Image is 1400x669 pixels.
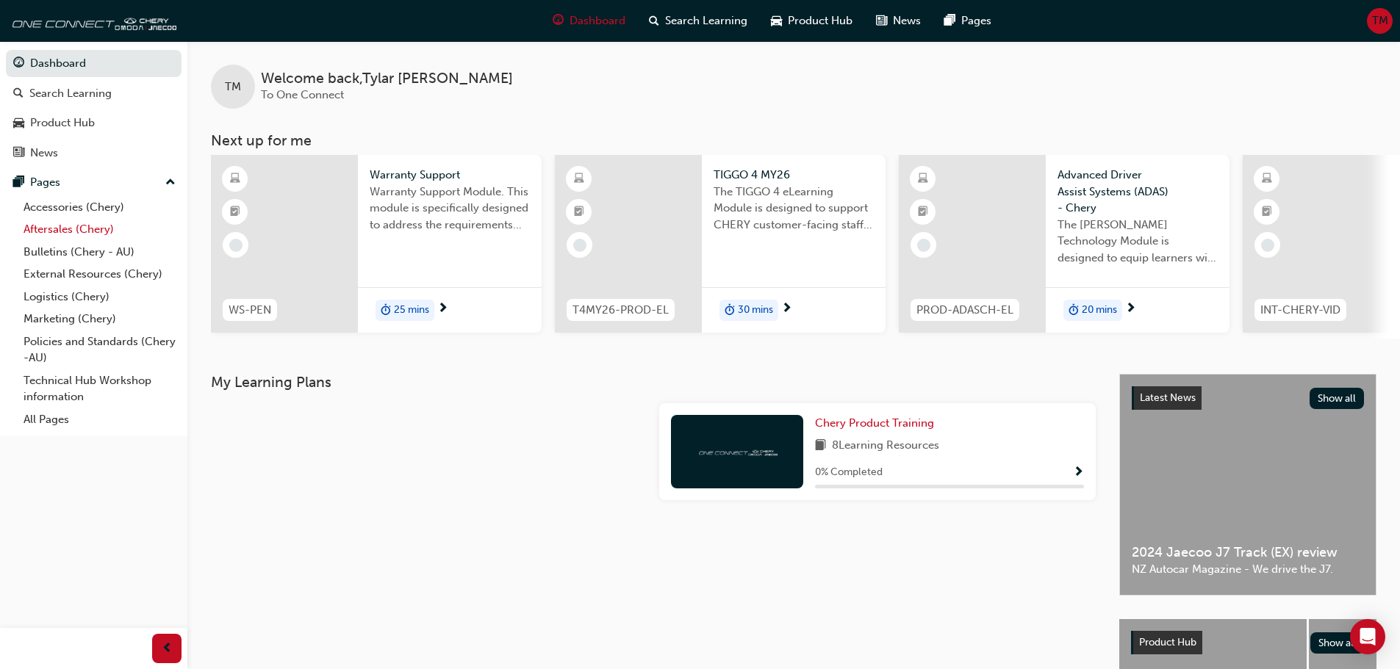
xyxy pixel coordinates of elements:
[229,239,243,252] span: learningRecordVerb_NONE-icon
[13,117,24,130] span: car-icon
[211,374,1096,391] h3: My Learning Plans
[1119,374,1376,596] a: Latest NewsShow all2024 Jaecoo J7 Track (EX) reviewNZ Autocar Magazine - We drive the J7.
[918,170,928,189] span: learningResourceType_ELEARNING-icon
[1073,463,1084,482] button: Show Progress
[944,12,955,30] span: pages-icon
[1131,631,1365,654] a: Product HubShow all
[6,80,182,107] a: Search Learning
[1082,302,1117,319] span: 20 mins
[6,169,182,196] button: Pages
[637,6,759,36] a: search-iconSearch Learning
[933,6,1003,36] a: pages-iconPages
[649,12,659,30] span: search-icon
[876,12,887,30] span: news-icon
[18,308,182,330] a: Marketing (Chery)
[187,132,1400,149] h3: Next up for me
[1058,167,1218,217] span: Advanced Driver Assist Systems (ADAS) - Chery
[815,464,883,481] span: 0 % Completed
[771,12,782,30] span: car-icon
[815,416,934,430] span: Chery Product Training
[1350,619,1385,654] div: Open Intercom Messenger
[394,302,429,319] span: 25 mins
[7,6,176,35] img: oneconnect
[899,155,1230,333] a: PROD-ADASCH-ELAdvanced Driver Assist Systems (ADAS) - CheryThe [PERSON_NAME] Technology Module is...
[162,640,173,658] span: prev-icon
[18,196,182,219] a: Accessories (Chery)
[1132,544,1364,561] span: 2024 Jaecoo J7 Track (EX) review
[961,12,991,29] span: Pages
[917,239,930,252] span: learningRecordVerb_NONE-icon
[18,218,182,241] a: Aftersales (Chery)
[18,263,182,286] a: External Resources (Chery)
[1139,636,1196,648] span: Product Hub
[13,147,24,160] span: news-icon
[6,47,182,169] button: DashboardSearch LearningProduct HubNews
[370,167,530,184] span: Warranty Support
[1140,391,1196,404] span: Latest News
[541,6,637,36] a: guage-iconDashboard
[815,437,826,455] span: book-icon
[916,302,1013,319] span: PROD-ADASCH-EL
[165,173,176,192] span: up-icon
[574,203,584,222] span: booktick-icon
[738,302,773,319] span: 30 mins
[1125,303,1136,316] span: next-icon
[30,115,95,131] div: Product Hub
[725,301,735,320] span: duration-icon
[13,176,24,189] span: pages-icon
[30,174,60,191] div: Pages
[370,184,530,234] span: Warranty Support Module. This module is specifically designed to address the requirements and pro...
[225,79,241,95] span: TM
[1372,12,1388,29] span: TM
[1261,239,1274,252] span: learningRecordVerb_NONE-icon
[714,184,874,234] span: The TIGGO 4 eLearning Module is designed to support CHERY customer-facing staff with the product ...
[1260,302,1340,319] span: INT-CHERY-VID
[1262,203,1272,222] span: booktick-icon
[18,369,182,408] a: Technical Hub Workshop information
[553,12,564,30] span: guage-icon
[211,155,542,333] a: WS-PENWarranty SupportWarranty Support Module. This module is specifically designed to address th...
[1132,386,1364,410] a: Latest NewsShow all
[665,12,747,29] span: Search Learning
[781,303,792,316] span: next-icon
[13,87,24,101] span: search-icon
[1262,170,1272,189] span: learningResourceType_ELEARNING-icon
[697,444,778,458] img: oneconnect
[555,155,886,333] a: T4MY26-PROD-ELTIGGO 4 MY26The TIGGO 4 eLearning Module is designed to support CHERY customer-faci...
[574,170,584,189] span: learningResourceType_ELEARNING-icon
[1367,8,1393,34] button: TM
[18,286,182,308] a: Logistics (Chery)
[30,145,58,162] div: News
[261,88,344,101] span: To One Connect
[6,109,182,137] a: Product Hub
[570,12,625,29] span: Dashboard
[18,241,182,264] a: Bulletins (Chery - AU)
[918,203,928,222] span: booktick-icon
[230,170,240,189] span: learningResourceType_ELEARNING-icon
[788,12,852,29] span: Product Hub
[759,6,864,36] a: car-iconProduct Hub
[381,301,391,320] span: duration-icon
[572,302,669,319] span: T4MY26-PROD-EL
[18,408,182,431] a: All Pages
[29,85,112,102] div: Search Learning
[815,415,940,432] a: Chery Product Training
[6,50,182,77] a: Dashboard
[1310,388,1365,409] button: Show all
[6,140,182,167] a: News
[1069,301,1079,320] span: duration-icon
[1310,632,1365,654] button: Show all
[832,437,939,455] span: 8 Learning Resources
[230,203,240,222] span: booktick-icon
[714,167,874,184] span: TIGGO 4 MY26
[13,57,24,70] span: guage-icon
[573,239,586,252] span: learningRecordVerb_NONE-icon
[437,303,448,316] span: next-icon
[229,302,271,319] span: WS-PEN
[261,70,513,87] span: Welcome back , Tylar [PERSON_NAME]
[893,12,921,29] span: News
[18,330,182,369] a: Policies and Standards (Chery -AU)
[864,6,933,36] a: news-iconNews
